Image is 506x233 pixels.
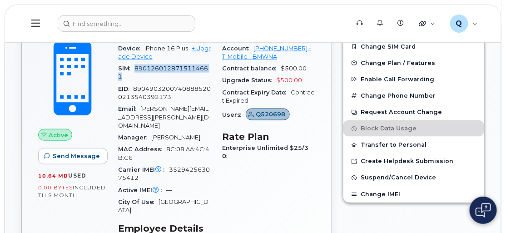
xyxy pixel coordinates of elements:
a: + Upgrade Device [118,45,211,60]
span: [PERSON_NAME][EMAIL_ADDRESS][PERSON_NAME][DOMAIN_NAME] [118,105,209,129]
span: Send Message [53,152,100,160]
span: [GEOGRAPHIC_DATA] [118,198,208,213]
button: Change Phone Number [343,88,484,104]
button: Change SIM Card [343,39,484,55]
span: 8C:08:AA:4C:4B:C6 [118,146,209,161]
span: MAC Address [118,146,166,153]
h3: Rate Plan [222,131,315,142]
button: Enable Call Forwarding [343,71,484,88]
button: Suspend/Cancel Device [343,169,484,186]
div: Quicklinks [412,15,442,33]
span: used [68,172,86,179]
span: Email [118,105,140,112]
span: — [166,187,172,193]
img: Open chat [476,203,491,218]
span: [PERSON_NAME] [151,134,200,141]
span: 8901260128715114661 [118,65,208,80]
button: Transfer to Personal [343,137,484,153]
span: Active IMEI [118,187,166,193]
span: EID [118,85,133,92]
span: $500.00 [281,65,307,72]
span: Active [49,131,68,139]
span: Users [222,111,246,118]
span: Q [456,18,462,29]
span: Contract Expiry Date [222,89,291,96]
span: iPhone 16 Plus [144,45,188,52]
span: Device [118,45,144,52]
span: Suspend/Cancel Device [361,174,436,181]
button: Send Message [38,148,108,164]
a: Q520698 [246,111,290,118]
span: 0.00 Bytes [38,184,73,191]
button: Block Data Usage [343,120,484,137]
span: Manager [118,134,151,141]
button: Request Account Change [343,104,484,120]
span: included this month [38,184,106,199]
input: Find something... [58,15,195,32]
a: Create Helpdesk Submission [343,153,484,169]
span: Enable Call Forwarding [361,76,434,83]
span: $500.00 [276,77,302,84]
span: Upgrade Status [222,77,276,84]
button: Change Plan / Features [343,55,484,71]
span: SIM [118,65,134,72]
span: City Of Use [118,198,159,205]
span: Enterprise Unlimited $25/30 [222,144,308,159]
span: 89049032007408885200213540392173 [118,85,211,100]
span: Q520698 [256,110,286,119]
span: Contract balance [222,65,281,72]
button: Change IMEI [343,186,484,203]
span: Carrier IMEI [118,166,169,173]
a: [PHONE_NUMBER] - T-Mobile - BMWNA [222,45,311,60]
span: Account [222,45,253,52]
div: QXZ4GET [444,15,484,33]
span: Change Plan / Features [361,59,435,66]
span: 10.64 MB [38,173,68,179]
